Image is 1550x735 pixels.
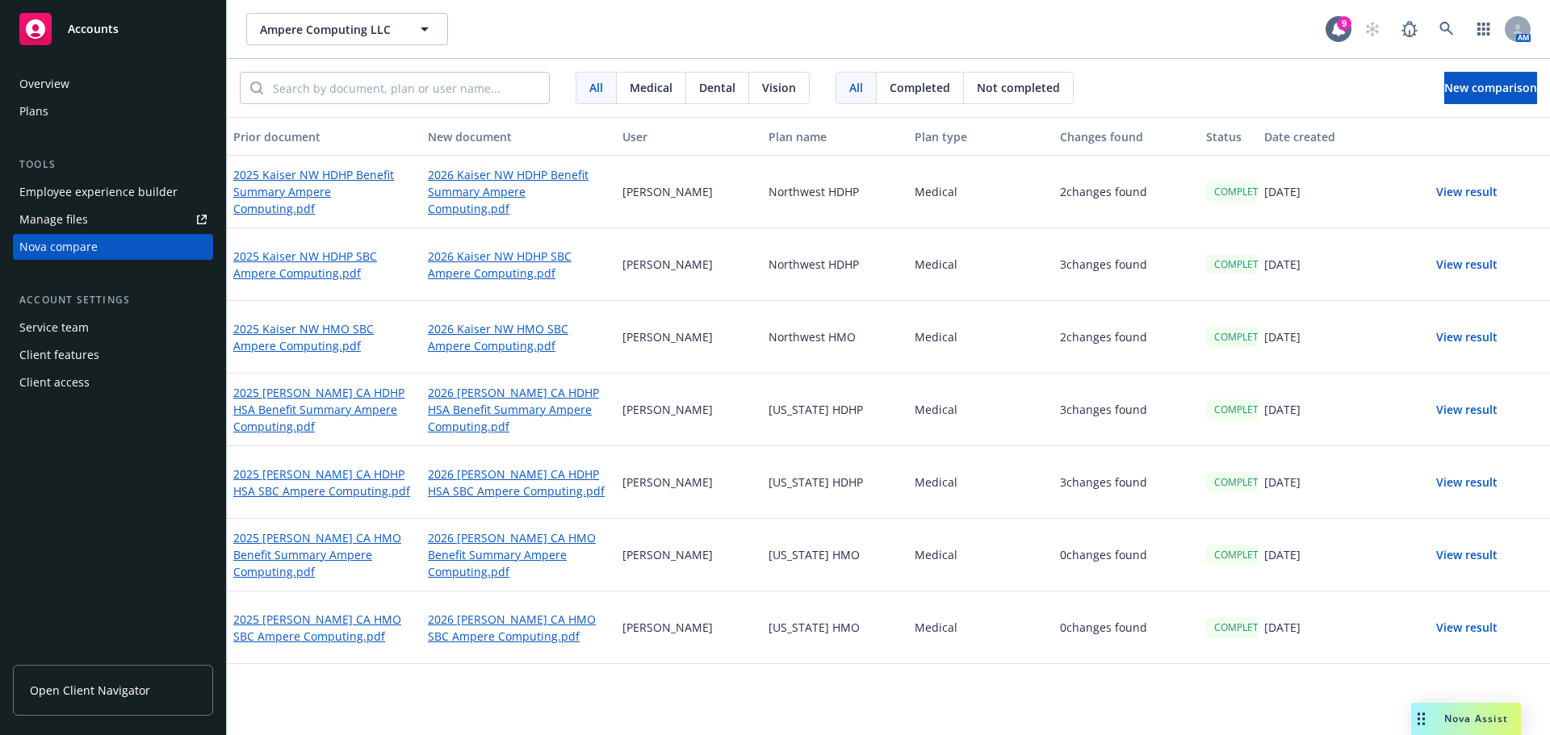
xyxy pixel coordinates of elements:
[1264,619,1301,636] p: [DATE]
[13,179,213,205] a: Employee experience builder
[1206,128,1251,145] div: Status
[622,128,756,145] div: User
[1258,117,1404,156] button: Date created
[233,128,415,145] div: Prior document
[762,446,908,519] div: [US_STATE] HDHP
[13,98,213,124] a: Plans
[1206,327,1280,347] div: COMPLETED
[428,166,610,217] a: 2026 Kaiser NW HDHP Benefit Summary Ampere Computing.pdf
[233,466,415,499] a: 2025 [PERSON_NAME] CA HDHP HSA SBC Ampere Computing.pdf
[622,183,713,200] p: [PERSON_NAME]
[622,474,713,491] p: [PERSON_NAME]
[1060,546,1147,563] p: 0 changes found
[908,156,1054,228] div: Medical
[616,117,762,156] button: User
[1264,128,1397,145] div: Date created
[1060,328,1147,345] p: 2 changes found
[1410,539,1523,571] button: View result
[13,6,213,52] a: Accounts
[1410,612,1523,644] button: View result
[1206,182,1280,202] div: COMPLETED
[1410,394,1523,426] button: View result
[1206,472,1280,492] div: COMPLETED
[19,179,178,205] div: Employee experience builder
[13,292,213,308] div: Account settings
[13,234,213,260] a: Nova compare
[908,519,1054,591] div: Medical
[13,207,213,232] a: Manage files
[233,611,415,645] a: 2025 [PERSON_NAME] CA HMO SBC Ampere Computing.pdf
[977,79,1060,96] span: Not completed
[699,79,735,96] span: Dental
[1060,619,1147,636] p: 0 changes found
[30,682,150,699] span: Open Client Navigator
[1060,401,1147,418] p: 3 changes found
[1410,321,1523,353] button: View result
[1206,545,1280,565] div: COMPLETED
[428,466,610,499] a: 2026 [PERSON_NAME] CA HDHP HSA SBC Ampere Computing.pdf
[1410,176,1523,208] button: View result
[1264,183,1301,200] p: [DATE]
[849,79,863,96] span: All
[1264,256,1301,273] p: [DATE]
[762,374,908,446] div: [US_STATE] HDHP
[1468,13,1500,45] a: Switch app
[421,117,616,156] button: New document
[428,128,610,145] div: New document
[250,81,263,94] svg: Search
[762,591,908,664] div: [US_STATE] HMO
[622,328,713,345] p: [PERSON_NAME]
[428,320,610,354] a: 2026 Kaiser NW HMO SBC Ampere Computing.pdf
[1337,16,1351,31] div: 9
[589,79,603,96] span: All
[233,384,415,435] a: 2025 [PERSON_NAME] CA HDHP HSA Benefit Summary Ampere Computing.pdf
[428,384,610,435] a: 2026 [PERSON_NAME] CA HDHP HSA Benefit Summary Ampere Computing.pdf
[227,117,421,156] button: Prior document
[19,315,89,340] div: Service team
[233,166,415,217] a: 2025 Kaiser NW HDHP Benefit Summary Ampere Computing.pdf
[1054,117,1200,156] button: Changes found
[908,446,1054,519] div: Medical
[908,374,1054,446] div: Medical
[622,546,713,563] p: [PERSON_NAME]
[762,519,908,591] div: [US_STATE] HMO
[13,315,213,340] a: Service team
[19,98,48,124] div: Plans
[915,128,1048,145] div: Plan type
[762,117,908,156] button: Plan name
[908,591,1054,664] div: Medical
[1206,254,1280,274] div: COMPLETED
[1060,183,1147,200] p: 2 changes found
[1356,13,1389,45] a: Start snowing
[1264,328,1301,345] p: [DATE]
[622,619,713,636] p: [PERSON_NAME]
[1060,256,1147,273] p: 3 changes found
[1060,474,1147,491] p: 3 changes found
[13,157,213,173] div: Tools
[1411,703,1521,735] button: Nova Assist
[19,370,90,395] div: Client access
[622,256,713,273] p: [PERSON_NAME]
[890,79,950,96] span: Completed
[1200,117,1258,156] button: Status
[762,228,908,301] div: Northwest HDHP
[13,71,213,97] a: Overview
[260,21,400,38] span: Ampere Computing LLC
[13,342,213,368] a: Client features
[13,370,213,395] a: Client access
[622,401,713,418] p: [PERSON_NAME]
[428,529,610,580] a: 2026 [PERSON_NAME] CA HMO Benefit Summary Ampere Computing.pdf
[428,248,610,282] a: 2026 Kaiser NW HDHP SBC Ampere Computing.pdf
[1206,399,1280,420] div: COMPLETED
[428,611,610,645] a: 2026 [PERSON_NAME] CA HMO SBC Ampere Computing.pdf
[1411,703,1431,735] div: Drag to move
[630,79,672,96] span: Medical
[908,117,1054,156] button: Plan type
[762,301,908,374] div: Northwest HMO
[1206,617,1280,637] div: COMPLETED
[1060,128,1193,145] div: Changes found
[19,342,99,368] div: Client features
[1264,401,1301,418] p: [DATE]
[19,234,98,260] div: Nova compare
[263,73,549,103] input: Search by document, plan or user name...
